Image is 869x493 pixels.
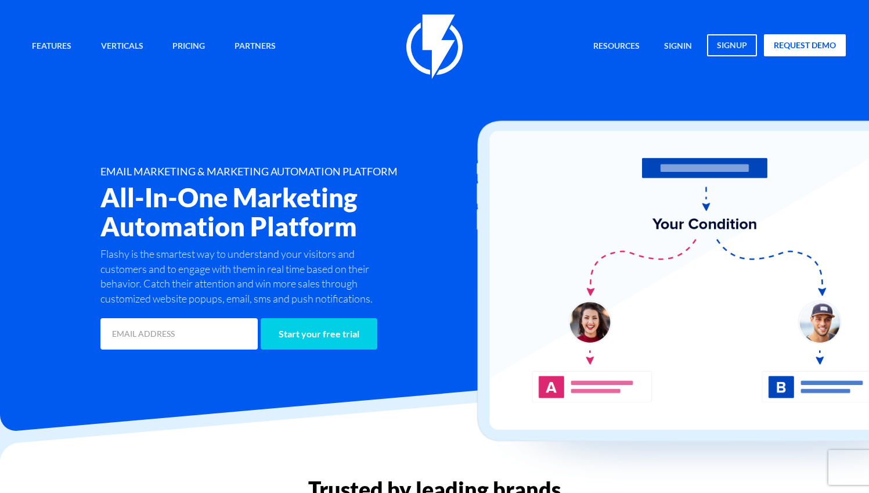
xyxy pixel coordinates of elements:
a: Resources [585,34,648,59]
a: Verticals [92,34,152,59]
a: signin [655,34,701,59]
input: Start your free trial [261,318,377,350]
input: EMAIL ADDRESS [100,318,258,350]
a: Partners [226,34,284,59]
h1: EMAIL MARKETING & MARKETING AUTOMATION PLATFORM [100,166,495,178]
a: request demo [764,34,846,56]
a: signup [707,34,757,56]
p: Flashy is the smartest way to understand your visitors and customers and to engage with them in r... [100,247,391,307]
a: Pricing [164,34,214,59]
h2: All-In-One Marketing Automation Platform [100,183,495,241]
a: Features [23,34,80,59]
